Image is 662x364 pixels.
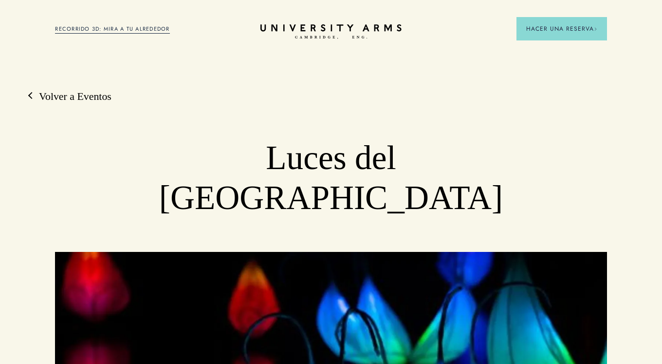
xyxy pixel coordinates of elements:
font: Hacer una reserva [526,24,594,33]
button: Hacer una reservaIcono de flecha [516,17,607,40]
font: RECORRIDO 3D: MIRA A TU ALREDEDOR [55,25,169,33]
a: RECORRIDO 3D: MIRA A TU ALREDEDOR [55,25,169,34]
font: Luces del [GEOGRAPHIC_DATA] [159,139,503,216]
font: Volver a Eventos [39,91,111,102]
a: Volver a Eventos [29,90,111,104]
img: Icono de flecha [594,27,597,31]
